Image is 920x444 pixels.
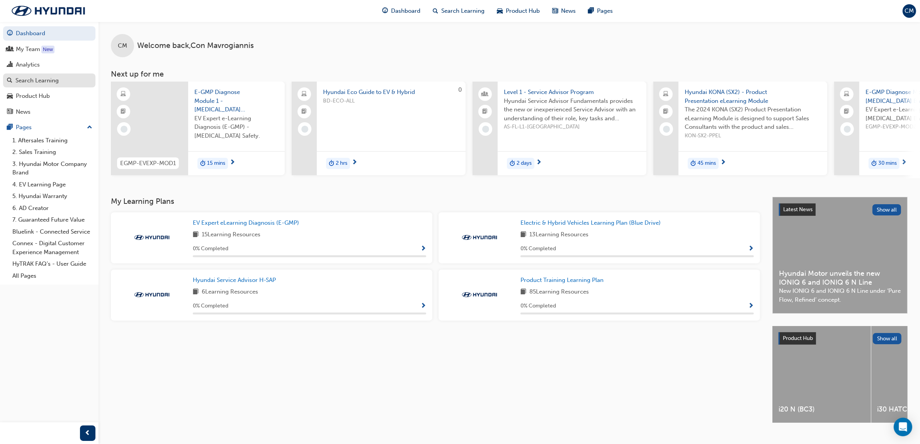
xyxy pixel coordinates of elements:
a: Hyundai Service Advisor H-SAP [193,276,279,285]
a: Search Learning [3,73,95,88]
a: pages-iconPages [582,3,619,19]
span: The 2024 KONA (SX2) Product Presentation eLearning Module is designed to support Sales Consultant... [685,105,821,131]
span: book-icon [520,230,526,240]
a: News [3,105,95,119]
span: book-icon [520,287,526,297]
img: Trak [458,291,501,299]
span: CM [905,7,914,15]
a: My Team [3,42,95,56]
span: Hyundai Eco Guide to EV & Hybrid [323,88,459,97]
a: Product Training Learning Plan [520,276,607,285]
a: 0Hyundai Eco Guide to EV & HybridBD-ECO-ALLduration-icon2 hrs [292,82,466,175]
a: Electric & Hybrid Vehicles Learning Plan (Blue Drive) [520,219,664,227]
span: next-icon [720,159,726,166]
h3: My Learning Plans [111,197,760,206]
a: search-iconSearch Learning [427,3,491,19]
span: pages-icon [7,124,13,131]
span: AS-FL-L1-[GEOGRAPHIC_DATA] [504,123,640,131]
div: My Team [16,45,40,54]
button: Pages [3,120,95,135]
span: 45 mins [697,159,716,168]
span: 0 % Completed [193,244,228,253]
span: EV Expert e-Learning Diagnosis (E-GMP) - [MEDICAL_DATA] Safety. [194,114,279,140]
img: Trak [458,234,501,241]
span: next-icon [536,159,542,166]
span: learningResourceType_ELEARNING-icon [121,89,126,99]
a: 3. Hyundai Motor Company Brand [9,158,95,179]
span: people-icon [483,89,488,99]
span: Latest News [783,206,813,213]
span: Hyundai Service Advisor Fundamentals provides the new or inexperienced Service Advisor with an un... [504,97,640,123]
span: 15 Learning Resources [202,230,260,240]
span: Electric & Hybrid Vehicles Learning Plan (Blue Drive) [520,219,661,226]
h3: Next up for me [99,70,920,79]
div: News [16,108,31,116]
span: Show Progress [420,246,426,253]
span: news-icon [7,109,13,116]
button: CM [903,4,916,18]
button: Show Progress [420,301,426,311]
span: EV Expert eLearning Diagnosis (E-GMP) [193,219,299,226]
span: duration-icon [329,159,334,169]
a: EV Expert eLearning Diagnosis (E-GMP) [193,219,302,227]
a: guage-iconDashboard [376,3,427,19]
button: Show Progress [748,301,754,311]
a: i20 N (BC3) [772,326,871,423]
span: laptop-icon [663,89,669,99]
a: Product Hub [3,89,95,103]
span: book-icon [193,230,199,240]
a: news-iconNews [546,3,582,19]
span: 15 mins [207,159,225,168]
span: duration-icon [200,159,206,169]
span: Hyundai Service Advisor H-SAP [193,277,276,283]
span: 0 % Completed [193,302,228,311]
span: next-icon [901,159,907,166]
span: booktick-icon [483,107,488,117]
span: learningRecordVerb_NONE-icon [121,126,128,133]
img: Trak [131,291,173,299]
span: BD-ECO-ALL [323,97,459,106]
span: search-icon [7,77,12,84]
a: 6. AD Creator [9,202,95,214]
button: Show Progress [420,244,426,254]
span: New IONIQ 6 and IONIQ 6 N Line under ‘Pure Flow, Refined’ concept. [779,287,901,304]
a: Bluelink - Connected Service [9,226,95,238]
span: Product Hub [783,335,813,342]
span: 2 hrs [336,159,347,168]
span: duration-icon [510,159,515,169]
div: Tooltip anchor [41,46,54,53]
span: booktick-icon [302,107,307,117]
a: Hyundai KONA (SX2) - Product Presentation eLearning ModuleThe 2024 KONA (SX2) Product Presentatio... [653,82,827,175]
span: Show Progress [748,246,754,253]
div: Search Learning [15,76,59,85]
button: Show Progress [748,244,754,254]
span: 0 % Completed [520,302,556,311]
span: 13 Learning Resources [529,230,588,240]
span: book-icon [193,287,199,297]
span: car-icon [497,6,503,16]
a: Product HubShow all [779,332,901,345]
span: Product Hub [506,7,540,15]
span: News [561,7,576,15]
span: Search Learning [442,7,485,15]
a: 1. Aftersales Training [9,135,95,147]
span: chart-icon [7,61,13,68]
div: Analytics [16,60,40,69]
span: learningRecordVerb_NONE-icon [482,126,489,133]
span: guage-icon [383,6,388,16]
span: next-icon [352,159,357,166]
span: KON-SX2-PPEL [685,131,821,140]
span: learningRecordVerb_NONE-icon [301,126,308,133]
img: Trak [4,3,93,19]
span: Welcome back , Con Mavrogiannis [137,41,254,50]
div: Open Intercom Messenger [894,418,912,436]
span: duration-icon [690,159,696,169]
span: E-GMP Diagnose Module 1 - [MEDICAL_DATA] Safety [194,88,279,114]
a: 5. Hyundai Warranty [9,190,95,202]
a: Level 1 - Service Advisor ProgramHyundai Service Advisor Fundamentals provides the new or inexper... [473,82,646,175]
span: up-icon [87,123,92,133]
span: CM [118,41,127,50]
span: next-icon [230,159,235,166]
